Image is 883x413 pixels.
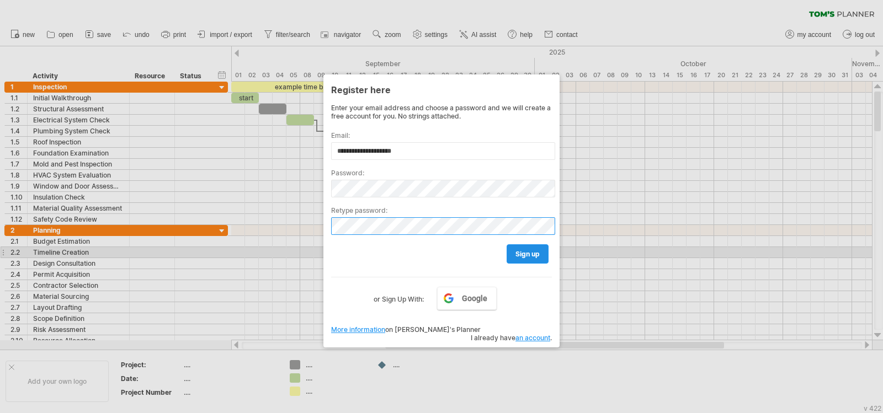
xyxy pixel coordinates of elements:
[515,250,540,258] span: sign up
[331,79,552,99] div: Register here
[437,287,497,310] a: Google
[331,104,552,120] div: Enter your email address and choose a password and we will create a free account for you. No stri...
[331,169,552,177] label: Password:
[507,244,549,264] a: sign up
[471,334,552,342] span: I already have .
[374,287,424,305] label: or Sign Up With:
[331,325,481,334] span: on [PERSON_NAME]'s Planner
[331,325,385,334] a: More information
[331,206,552,214] label: Retype password:
[331,131,552,140] label: Email:
[462,294,487,303] span: Google
[515,334,550,342] a: an account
